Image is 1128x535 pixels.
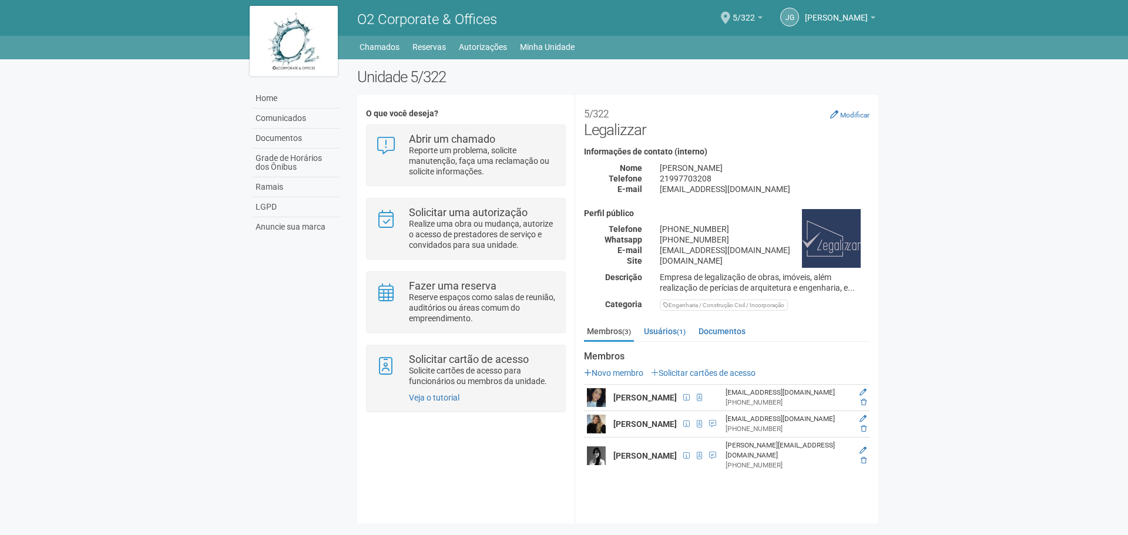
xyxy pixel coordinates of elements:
[375,134,556,177] a: Abrir um chamado Reporte um problema, solicite manutenção, faça uma reclamação ou solicite inform...
[613,393,677,402] strong: [PERSON_NAME]
[584,209,869,218] h4: Perfil público
[696,322,748,340] a: Documentos
[622,328,631,336] small: (3)
[617,184,642,194] strong: E-mail
[861,425,867,433] a: Excluir membro
[693,391,706,404] span: Cartão de acesso ativo
[733,15,763,24] a: 5/322
[805,2,868,22] span: Juliana Gonçalves Pereira
[651,184,878,194] div: [EMAIL_ADDRESS][DOMAIN_NAME]
[726,440,849,460] div: [PERSON_NAME][EMAIL_ADDRESS][DOMAIN_NAME]
[584,351,869,362] strong: Membros
[605,272,642,282] strong: Descrição
[860,446,867,455] a: Editar membro
[861,456,867,465] a: Excluir membro
[651,245,878,255] div: [EMAIL_ADDRESS][DOMAIN_NAME]
[253,109,340,129] a: Comunicados
[693,418,706,430] span: Cartão de acesso ativo
[360,39,399,55] a: Chamados
[409,145,556,177] p: Reporte um problema, solicite manutenção, faça uma reclamação ou solicite informações.
[677,328,686,336] small: (1)
[706,418,717,430] span: Isabella Correa
[584,368,643,378] a: Novo membro
[253,129,340,149] a: Documentos
[584,103,869,139] h2: Legalizzar
[357,11,497,28] span: O2 Corporate & Offices
[861,398,867,406] a: Excluir membro
[613,451,677,460] strong: [PERSON_NAME]
[409,133,495,145] strong: Abrir um chamado
[409,206,528,218] strong: Solicitar uma autorização
[253,177,340,197] a: Ramais
[693,449,706,462] span: Cartão de acesso ativo
[733,2,755,22] span: 5/322
[587,415,606,433] img: user.png
[375,281,556,324] a: Fazer uma reserva Reserve espaços como salas de reunião, auditórios ou áreas comum do empreendime...
[620,163,642,173] strong: Nome
[840,111,869,119] small: Modificar
[651,368,756,378] a: Solicitar cartões de acesso
[860,415,867,423] a: Editar membro
[253,149,340,177] a: Grade de Horários dos Ônibus
[651,163,878,173] div: [PERSON_NAME]
[680,391,693,404] span: CPF 156.391.157-42
[409,218,556,250] p: Realize uma obra ou mudança, autorize o acesso de prestadores de serviço e convidados para sua un...
[706,449,717,462] span: Juliana Gonçalves
[375,207,556,250] a: Solicitar uma autorização Realize uma obra ou mudança, autorize o acesso de prestadores de serviç...
[253,89,340,109] a: Home
[412,39,446,55] a: Reservas
[605,300,642,309] strong: Categoria
[627,256,642,265] strong: Site
[726,460,849,470] div: [PHONE_NUMBER]
[375,354,556,386] a: Solicitar cartão de acesso Solicite cartões de acesso para funcionários ou membros da unidade.
[660,300,788,311] div: Engenharia / Construção Civil / Incorporação
[651,272,878,293] div: Empresa de legalização de obras, imóveis, além realização de perícias de arquitetura e engenharia...
[726,414,849,424] div: [EMAIL_ADDRESS][DOMAIN_NAME]
[613,419,677,429] strong: [PERSON_NAME]
[587,446,606,465] img: user.png
[584,147,869,156] h4: Informações de contato (interno)
[409,292,556,324] p: Reserve espaços como salas de reunião, auditórios ou áreas comum do empreendimento.
[366,109,565,118] h4: O que você deseja?
[780,8,799,26] a: JG
[651,255,878,266] div: [DOMAIN_NAME]
[860,388,867,396] a: Editar membro
[609,174,642,183] strong: Telefone
[409,353,529,365] strong: Solicitar cartão de acesso
[459,39,507,55] a: Autorizações
[357,68,878,86] h2: Unidade 5/322
[726,388,849,398] div: [EMAIL_ADDRESS][DOMAIN_NAME]
[520,39,575,55] a: Minha Unidade
[409,280,496,292] strong: Fazer uma reserva
[584,322,634,342] a: Membros(3)
[409,393,459,402] a: Veja o tutorial
[587,388,606,407] img: user.png
[651,173,878,184] div: 21997703208
[651,224,878,234] div: [PHONE_NUMBER]
[409,365,556,386] p: Solicite cartões de acesso para funcionários ou membros da unidade.
[609,224,642,234] strong: Telefone
[641,322,689,340] a: Usuários(1)
[680,449,693,462] span: CPF 056.734.337-51
[617,245,642,255] strong: E-mail
[584,108,609,120] small: 5/322
[805,15,875,24] a: [PERSON_NAME]
[250,6,338,76] img: logo.jpg
[726,424,849,434] div: [PHONE_NUMBER]
[651,234,878,245] div: [PHONE_NUMBER]
[802,209,861,268] img: business.png
[253,217,340,237] a: Anuncie sua marca
[726,398,849,408] div: [PHONE_NUMBER]
[253,197,340,217] a: LGPD
[830,110,869,119] a: Modificar
[605,235,642,244] strong: Whatsapp
[680,418,693,430] span: CPF 165.981.367-09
